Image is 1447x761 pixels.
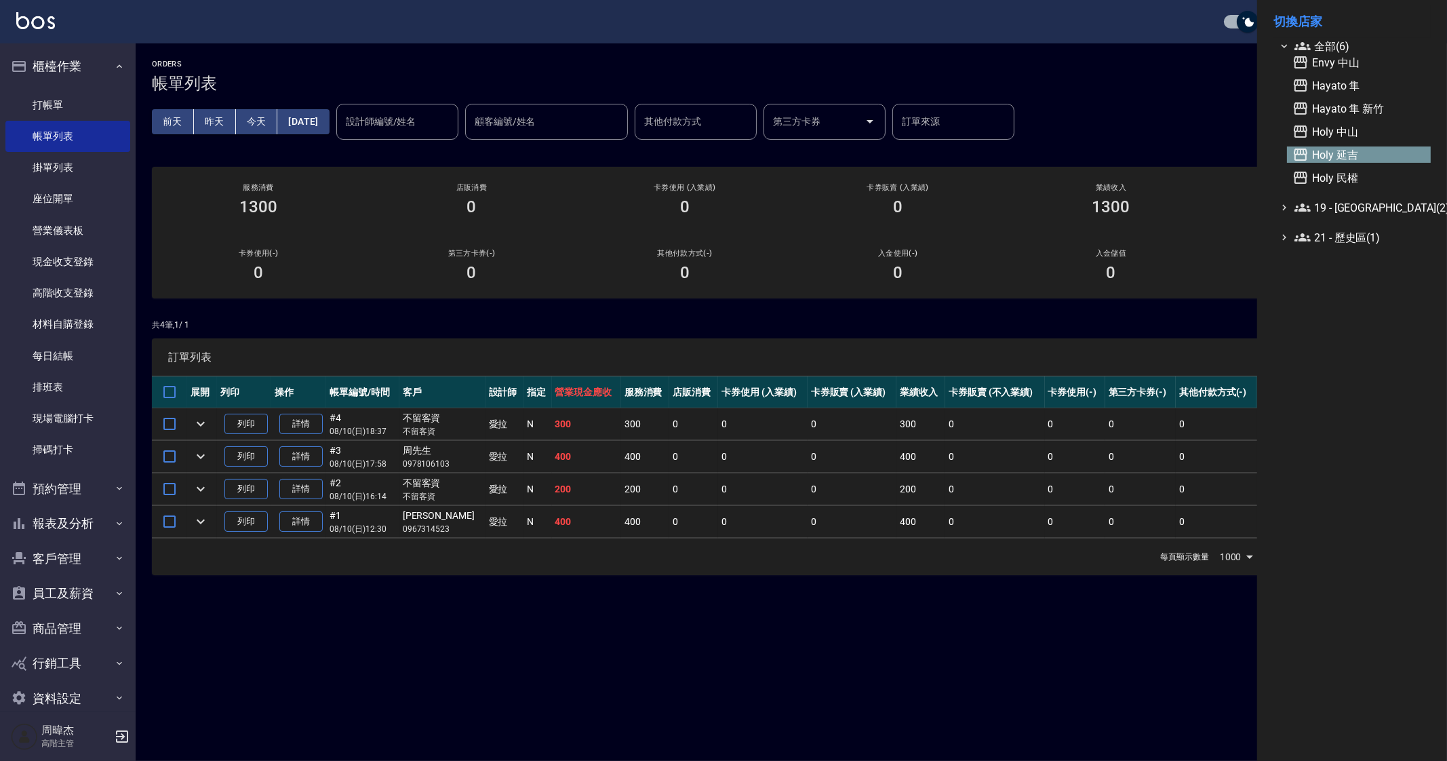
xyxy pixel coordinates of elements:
span: Holy 中山 [1292,123,1425,140]
span: Hayato 隼 [1292,77,1425,94]
span: Holy 延吉 [1292,147,1425,163]
span: Envy 中山 [1292,54,1425,71]
span: 21 - 歷史區(1) [1294,229,1425,246]
span: 19 - [GEOGRAPHIC_DATA](2) [1294,199,1425,216]
li: 切換店家 [1273,5,1431,38]
span: Hayato 隼 新竹 [1292,100,1425,117]
span: 全部(6) [1294,38,1425,54]
span: Holy 民權 [1292,170,1425,186]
